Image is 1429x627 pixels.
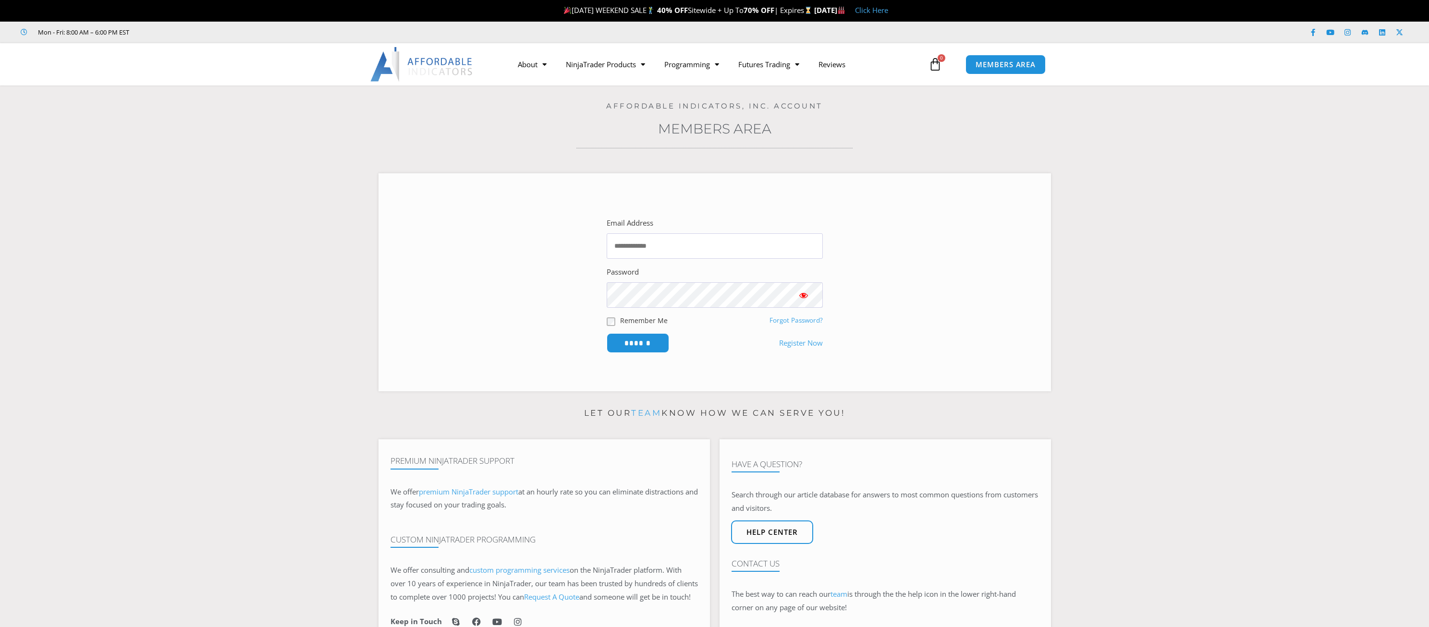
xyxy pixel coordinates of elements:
[391,487,698,510] span: at an hourly rate so you can eliminate distractions and stay focused on your trading goals.
[779,337,823,350] a: Register Now
[855,5,888,15] a: Click Here
[732,459,1039,469] h4: Have A Question?
[391,535,698,544] h4: Custom NinjaTrader Programming
[731,520,813,544] a: Help center
[607,217,653,230] label: Email Address
[391,617,442,626] h6: Keep in Touch
[976,61,1036,68] span: MEMBERS AREA
[838,7,845,14] img: 🏭
[391,565,698,602] span: on the NinjaTrader platform. With over 10 years of experience in NinjaTrader, our team has been t...
[805,7,812,14] img: ⌛
[647,7,654,14] img: 🏌️‍♂️
[606,101,823,110] a: Affordable Indicators, Inc. Account
[379,406,1051,421] p: Let our know how we can serve you!
[732,559,1039,568] h4: Contact Us
[914,50,956,78] a: 0
[564,7,571,14] img: 🎉
[769,316,823,325] a: Forgot Password?
[36,26,129,38] span: Mon - Fri: 8:00 AM – 6:00 PM EST
[391,456,698,466] h4: Premium NinjaTrader Support
[508,53,556,75] a: About
[508,53,926,75] nav: Menu
[562,5,814,15] span: [DATE] WEEKEND SALE Sitewide + Up To | Expires
[370,47,474,82] img: LogoAI | Affordable Indicators – NinjaTrader
[556,53,655,75] a: NinjaTrader Products
[419,487,518,496] a: premium NinjaTrader support
[831,589,847,599] a: team
[732,488,1039,515] p: Search through our article database for answers to most common questions from customers and visit...
[391,487,419,496] span: We offer
[809,53,855,75] a: Reviews
[655,53,729,75] a: Programming
[607,265,639,279] label: Password
[631,408,661,418] a: team
[814,5,845,15] strong: [DATE]
[744,5,774,15] strong: 70% OFF
[784,282,823,308] button: Show password
[524,592,579,602] a: Request A Quote
[469,565,570,575] a: custom programming services
[965,55,1046,74] a: MEMBERS AREA
[658,121,771,137] a: Members Area
[746,529,798,536] span: Help center
[620,315,668,326] label: Remember Me
[729,53,809,75] a: Futures Trading
[657,5,688,15] strong: 40% OFF
[938,54,945,62] span: 0
[732,588,1039,615] p: The best way to can reach our is through the the help icon in the lower right-hand corner on any ...
[391,565,570,575] span: We offer consulting and
[143,27,287,37] iframe: Customer reviews powered by Trustpilot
